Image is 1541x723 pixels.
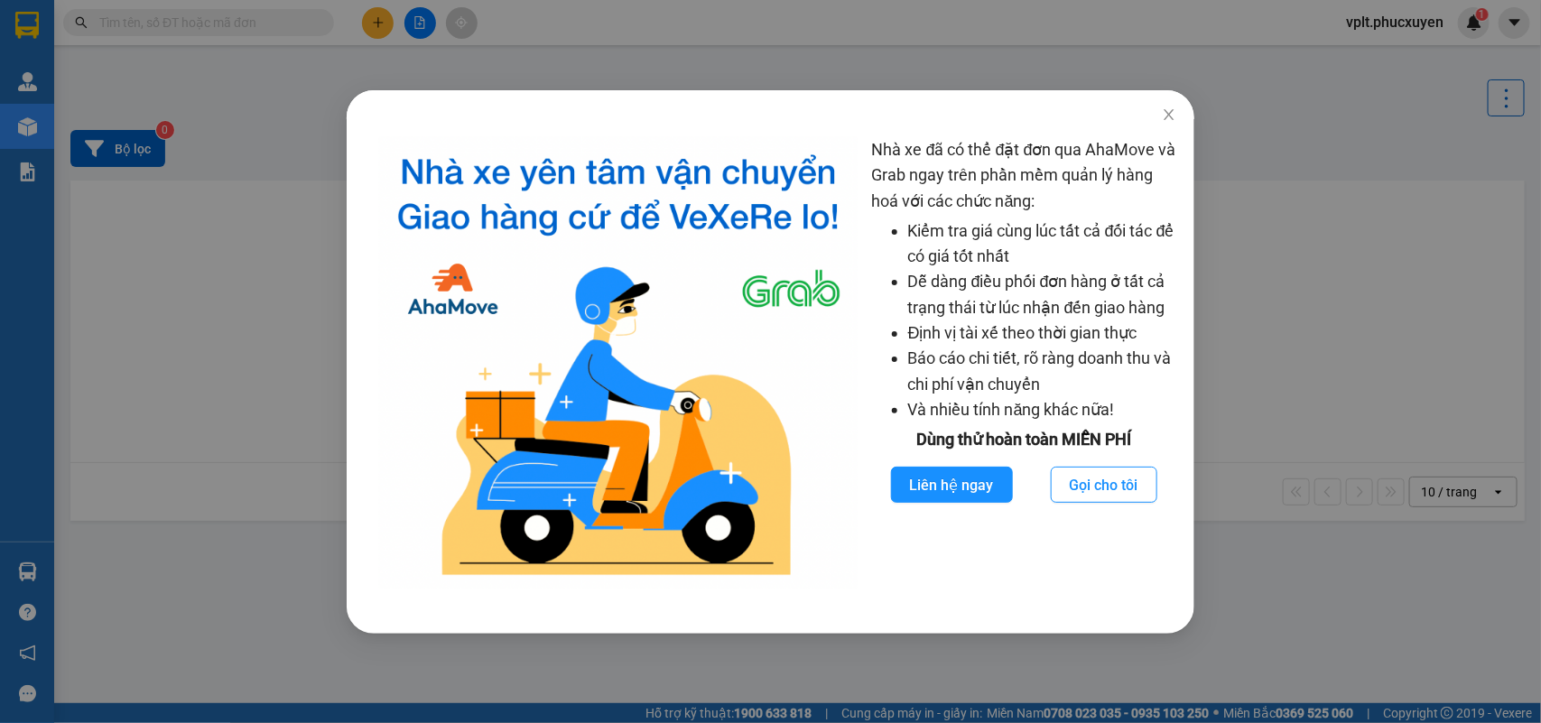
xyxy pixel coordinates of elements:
button: Gọi cho tôi [1051,467,1157,503]
button: Close [1144,90,1194,141]
span: close [1162,107,1176,122]
span: Liên hệ ngay [910,474,994,496]
li: Và nhiều tính năng khác nữa! [908,397,1176,422]
div: Nhà xe đã có thể đặt đơn qua AhaMove và Grab ngay trên phần mềm quản lý hàng hoá với các chức năng: [872,137,1176,589]
li: Định vị tài xế theo thời gian thực [908,320,1176,346]
span: Gọi cho tôi [1070,474,1138,496]
li: Kiểm tra giá cùng lúc tất cả đối tác để có giá tốt nhất [908,218,1176,270]
li: Dễ dàng điều phối đơn hàng ở tất cả trạng thái từ lúc nhận đến giao hàng [908,269,1176,320]
button: Liên hệ ngay [891,467,1013,503]
li: Báo cáo chi tiết, rõ ràng doanh thu và chi phí vận chuyển [908,346,1176,397]
img: logo [379,137,858,589]
div: Dùng thử hoàn toàn MIỄN PHÍ [872,427,1176,452]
